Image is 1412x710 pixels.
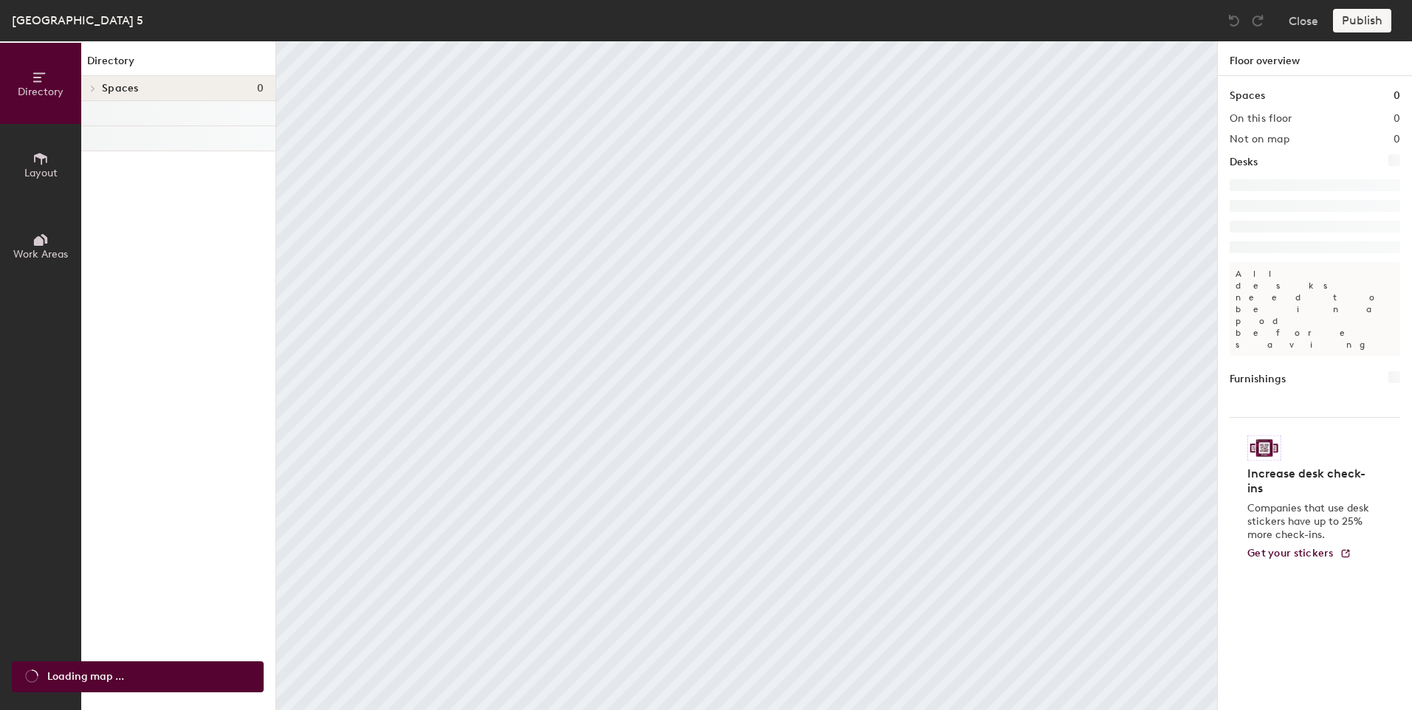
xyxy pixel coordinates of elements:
[24,167,58,179] span: Layout
[1289,9,1318,32] button: Close
[257,83,264,94] span: 0
[13,248,68,261] span: Work Areas
[81,53,275,76] h1: Directory
[47,669,124,685] span: Loading map ...
[1230,88,1265,104] h1: Spaces
[1218,41,1412,76] h1: Floor overview
[1230,113,1292,125] h2: On this floor
[1227,13,1241,28] img: Undo
[276,41,1217,710] canvas: Map
[1250,13,1265,28] img: Redo
[1230,262,1400,356] p: All desks need to be in a pod before saving
[1394,134,1400,145] h2: 0
[12,11,143,30] div: [GEOGRAPHIC_DATA] 5
[1247,547,1334,559] span: Get your stickers
[1247,466,1374,496] h4: Increase desk check-ins
[1230,154,1258,170] h1: Desks
[1247,548,1351,560] a: Get your stickers
[1394,88,1400,104] h1: 0
[102,83,139,94] span: Spaces
[18,86,64,98] span: Directory
[1230,371,1286,387] h1: Furnishings
[1230,134,1289,145] h2: Not on map
[1247,435,1281,461] img: Sticker logo
[1394,113,1400,125] h2: 0
[1247,502,1374,542] p: Companies that use desk stickers have up to 25% more check-ins.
